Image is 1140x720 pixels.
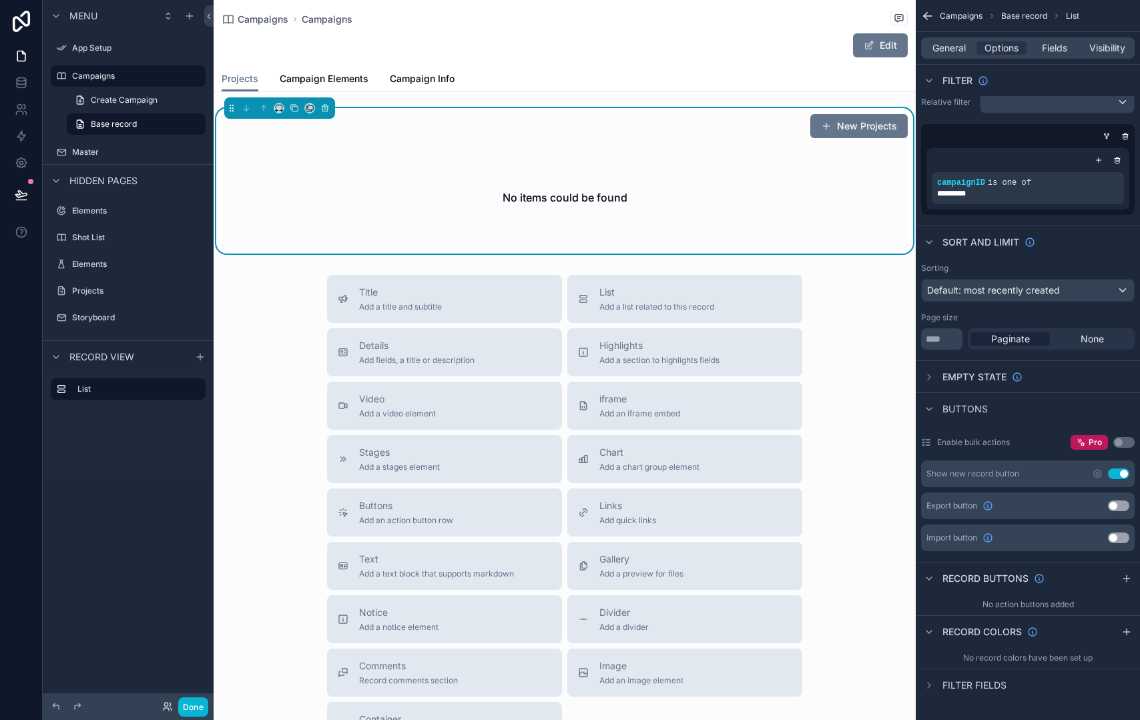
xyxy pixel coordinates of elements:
span: Options [984,41,1019,55]
span: Base record [1001,11,1047,21]
button: HighlightsAdd a section to highlights fields [567,328,802,376]
span: Record view [69,350,134,364]
span: Add an action button row [359,515,453,526]
span: Add a divider [599,622,649,633]
div: Show new record button [926,468,1019,479]
span: Filter fields [942,679,1007,692]
span: Filter [942,74,972,87]
a: Campaigns [222,13,288,26]
span: Stages [359,446,440,459]
span: General [932,41,966,55]
a: Campaign Info [390,67,455,93]
button: ImageAdd an image element [567,649,802,697]
label: List [77,384,195,394]
button: Edit [853,33,908,57]
span: Text [359,553,514,566]
button: DividerAdd a divider [567,595,802,643]
span: Visibility [1089,41,1125,55]
label: Page size [921,312,958,323]
a: Campaigns [302,13,352,26]
span: Record buttons [942,572,1029,585]
span: Comments [359,659,458,673]
a: Create Campaign [67,89,206,111]
span: Campaigns [940,11,982,21]
span: Export button [926,500,977,511]
span: Paginate [991,332,1030,346]
a: Campaigns [51,65,206,87]
span: is one of [988,178,1031,188]
a: Projects [51,280,206,302]
label: Storyboard [72,312,203,323]
span: Add a title and subtitle [359,302,442,312]
span: Campaigns [238,13,288,26]
a: Elements [51,200,206,222]
button: DetailsAdd fields, a title or description [327,328,562,376]
span: Add fields, a title or description [359,355,475,366]
a: Shot List [51,227,206,248]
label: Projects [72,286,203,296]
button: ListAdd a list related to this record [567,275,802,323]
span: Add a text block that supports markdown [359,569,514,579]
label: Shot List [72,232,203,243]
button: Done [178,697,208,717]
a: Storyboard [51,307,206,328]
span: iframe [599,392,680,406]
button: CommentsRecord comments section [327,649,562,697]
label: Elements [72,206,203,216]
a: App Setup [51,37,206,59]
label: Relative filter [921,97,974,107]
span: Add a section to highlights fields [599,355,720,366]
a: Master [51,141,206,163]
span: Add an iframe embed [599,408,680,419]
span: Add quick links [599,515,656,526]
button: ChartAdd a chart group element [567,435,802,483]
button: StagesAdd a stages element [327,435,562,483]
span: Base record [91,119,137,129]
button: ButtonsAdd an action button row [327,488,562,536]
span: Campaign Elements [280,72,368,85]
div: No action buttons added [916,594,1140,615]
a: New Projects [810,114,908,138]
span: Menu [69,9,97,23]
span: Fields [1042,41,1067,55]
span: List [1066,11,1079,21]
span: Add a video element [359,408,436,419]
span: Record colors [942,625,1022,639]
button: iframeAdd an iframe embed [567,382,802,430]
div: No record colors have been set up [916,647,1140,669]
span: Notice [359,606,439,619]
a: Base record [67,113,206,135]
span: Links [599,499,656,512]
span: Projects [222,72,258,85]
span: Gallery [599,553,683,566]
button: VideoAdd a video element [327,382,562,430]
span: Create Campaign [91,95,158,105]
span: Record comments section [359,675,458,686]
a: Campaign Elements [280,67,368,93]
span: Details [359,339,475,352]
button: NoticeAdd a notice element [327,595,562,643]
button: GalleryAdd a preview for files [567,542,802,590]
span: Empty state [942,370,1007,384]
h2: No items could be found [503,190,627,206]
span: Add a list related to this record [599,302,714,312]
span: Sort And Limit [942,236,1019,249]
button: TextAdd a text block that supports markdown [327,542,562,590]
span: Add a chart group element [599,462,699,472]
span: campaignID [937,178,985,188]
span: Add a stages element [359,462,440,472]
span: Default: most recently created [927,284,1060,296]
label: Sorting [921,263,948,274]
label: Elements [72,259,203,270]
span: Divider [599,606,649,619]
span: Highlights [599,339,720,352]
label: Enable bulk actions [937,437,1010,448]
div: scrollable content [43,372,214,413]
span: Add a preview for files [599,569,683,579]
span: Chart [599,446,699,459]
span: Import button [926,532,977,543]
span: Title [359,286,442,299]
button: LinksAdd quick links [567,488,802,536]
button: Default: most recently created [921,279,1135,302]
